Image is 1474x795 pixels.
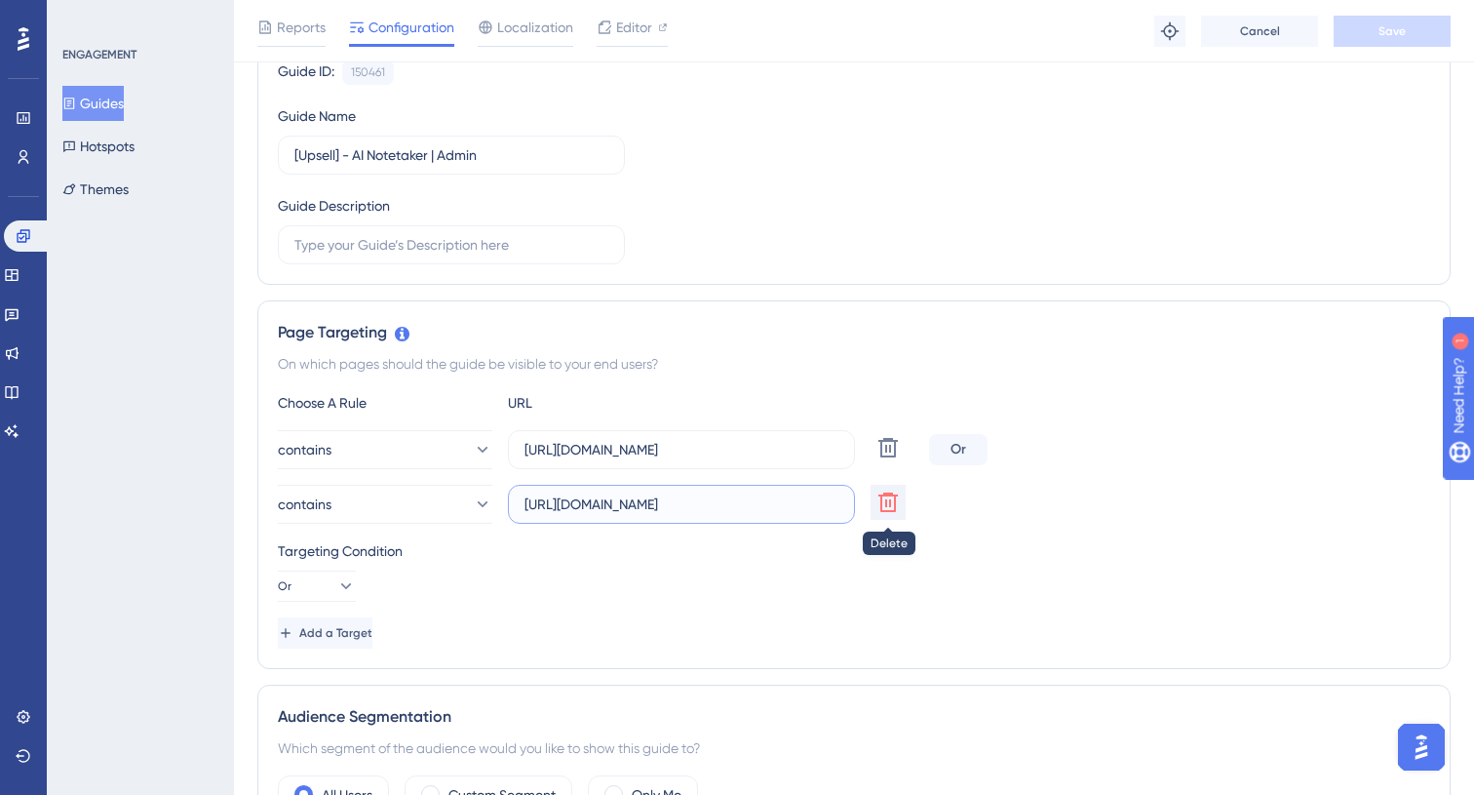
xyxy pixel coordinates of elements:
[616,16,652,39] span: Editor
[524,494,838,515] input: yourwebsite.com/path
[278,571,356,602] button: Or
[62,129,135,164] button: Hotspots
[46,5,122,28] span: Need Help?
[278,578,291,594] span: Or
[278,321,1430,344] div: Page Targeting
[299,625,372,641] span: Add a Target
[1201,16,1318,47] button: Cancel
[1334,16,1451,47] button: Save
[1392,718,1451,776] iframe: UserGuiding AI Assistant Launcher
[278,438,331,461] span: contains
[524,439,838,460] input: yourwebsite.com/path
[62,47,136,62] div: ENGAGEMENT
[368,16,454,39] span: Configuration
[278,617,372,649] button: Add a Target
[1240,23,1280,39] span: Cancel
[929,434,988,465] div: Or
[136,10,141,25] div: 1
[278,736,1430,760] div: Which segment of the audience would you like to show this guide to?
[277,16,326,39] span: Reports
[278,493,331,516] span: contains
[278,391,492,415] div: Choose A Rule
[278,485,492,524] button: contains
[278,430,492,469] button: contains
[294,144,608,166] input: Type your Guide’s Name here
[1378,23,1406,39] span: Save
[278,60,334,85] div: Guide ID:
[278,539,1430,563] div: Targeting Condition
[278,194,390,218] div: Guide Description
[62,86,124,121] button: Guides
[278,104,356,128] div: Guide Name
[351,64,385,80] div: 150461
[508,391,722,415] div: URL
[278,705,1430,729] div: Audience Segmentation
[278,352,1430,376] div: On which pages should the guide be visible to your end users?
[497,16,573,39] span: Localization
[294,234,608,256] input: Type your Guide’s Description here
[62,172,129,207] button: Themes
